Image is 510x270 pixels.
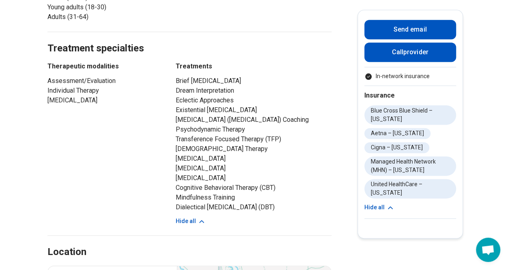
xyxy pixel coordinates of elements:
[364,128,430,139] li: Aetna – [US_STATE]
[364,91,456,100] h2: Insurance
[176,86,331,96] li: Dream Interpretation
[364,142,429,153] li: Cigna – [US_STATE]
[364,72,456,81] li: In-network insurance
[364,72,456,81] ul: Payment options
[176,115,331,125] li: [MEDICAL_DATA] ([MEDICAL_DATA]) Coaching
[176,62,331,71] h3: Treatments
[47,62,161,71] h3: Therapeutic modalities
[364,105,456,125] li: Blue Cross Blue Shield – [US_STATE]
[176,217,206,225] button: Hide all
[47,245,86,259] h2: Location
[176,154,331,164] li: [MEDICAL_DATA]
[176,193,331,202] li: Mindfulness Training
[176,173,331,183] li: [MEDICAL_DATA]
[364,203,394,212] button: Hide all
[176,183,331,193] li: Cognitive Behavioral Therapy (CBT)
[176,144,331,154] li: [DEMOGRAPHIC_DATA] Therapy
[47,96,161,105] li: [MEDICAL_DATA]
[176,76,331,86] li: Brief [MEDICAL_DATA]
[176,125,331,134] li: Psychodynamic Therapy
[47,12,186,22] li: Adults (31-64)
[364,20,456,39] button: Send email
[476,238,500,262] div: Open chat
[47,22,331,55] h2: Treatment specialties
[176,164,331,173] li: [MEDICAL_DATA]
[176,134,331,144] li: Transference Focused Therapy (TFP)
[364,156,456,176] li: Managed Health Network (MHN) – [US_STATE]
[364,43,456,62] button: Callprovider
[176,96,331,105] li: Eclectic Approaches
[364,179,456,198] li: United HealthCare – [US_STATE]
[47,86,161,96] li: Individual Therapy
[47,76,161,86] li: Assessment/Evaluation
[47,2,186,12] li: Young adults (18-30)
[176,105,331,115] li: Existential [MEDICAL_DATA]
[176,202,331,212] li: Dialectical [MEDICAL_DATA] (DBT)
